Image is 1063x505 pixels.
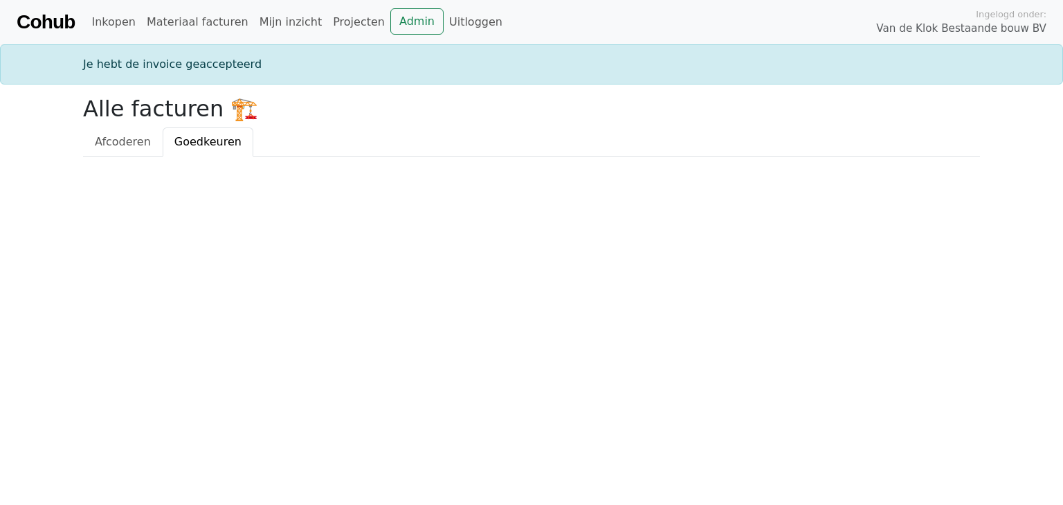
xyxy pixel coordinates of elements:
a: Afcoderen [83,127,163,157]
span: Van de Klok Bestaande bouw BV [876,21,1046,37]
a: Admin [390,8,444,35]
a: Materiaal facturen [141,8,254,36]
h2: Alle facturen 🏗️ [83,96,980,122]
a: Cohub [17,6,75,39]
div: Je hebt de invoice geaccepteerd [75,56,988,73]
a: Uitloggen [444,8,508,36]
span: Goedkeuren [174,135,242,148]
a: Mijn inzicht [254,8,328,36]
span: Afcoderen [95,135,151,148]
span: Ingelogd onder: [976,8,1046,21]
a: Projecten [327,8,390,36]
a: Goedkeuren [163,127,253,157]
a: Inkopen [86,8,140,36]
